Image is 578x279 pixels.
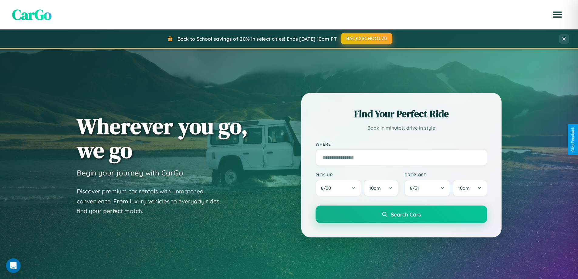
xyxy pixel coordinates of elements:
span: Search Cars [391,211,421,218]
label: Pick-up [316,172,398,177]
p: Book in minutes, drive in style [316,124,487,132]
span: Back to School savings of 20% in select cities! Ends [DATE] 10am PT. [177,36,338,42]
div: Give Feedback [571,127,575,152]
button: 10am [364,180,398,196]
button: 10am [453,180,487,196]
span: 10am [369,185,381,191]
button: 8/30 [316,180,362,196]
label: Where [316,141,487,147]
button: 8/31 [404,180,451,196]
span: 10am [458,185,470,191]
h1: Wherever you go, we go [77,114,248,162]
span: 8 / 30 [321,185,334,191]
label: Drop-off [404,172,487,177]
button: Open menu [549,6,566,23]
span: 8 / 31 [410,185,422,191]
button: BACK2SCHOOL20 [341,33,392,44]
h3: Begin your journey with CarGo [77,168,183,177]
button: Search Cars [316,206,487,223]
h2: Find Your Perfect Ride [316,107,487,121]
div: Open Intercom Messenger [6,258,21,273]
span: CarGo [12,5,52,25]
p: Discover premium car rentals with unmatched convenience. From luxury vehicles to everyday rides, ... [77,186,228,216]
